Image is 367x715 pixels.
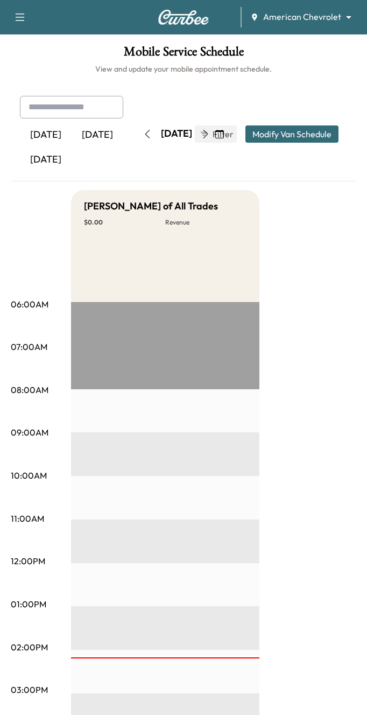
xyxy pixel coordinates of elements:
p: 02:00PM [11,641,48,654]
p: 09:00AM [11,426,48,439]
p: $ 0.00 [84,218,165,227]
p: 03:00PM [11,683,48,696]
p: Revenue [165,218,246,227]
div: [DATE] [72,123,123,148]
img: Curbee Logo [158,10,209,25]
span: Filter [213,128,232,141]
h1: Mobile Service Schedule [11,45,356,64]
p: 06:00AM [11,298,48,311]
div: [DATE] [20,123,72,148]
p: 11:00AM [11,512,44,525]
div: [DATE] [161,127,192,141]
h6: View and update your mobile appointment schedule. [11,64,356,74]
div: [DATE] [20,148,72,172]
p: 12:00PM [11,555,45,567]
button: Modify Van Schedule [245,125,338,143]
p: 07:00AM [11,340,47,353]
p: 01:00PM [11,598,46,611]
h5: [PERSON_NAME] of All Trades [84,199,218,214]
p: 08:00AM [11,383,48,396]
span: American Chevrolet [263,11,341,23]
p: 10:00AM [11,469,47,482]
